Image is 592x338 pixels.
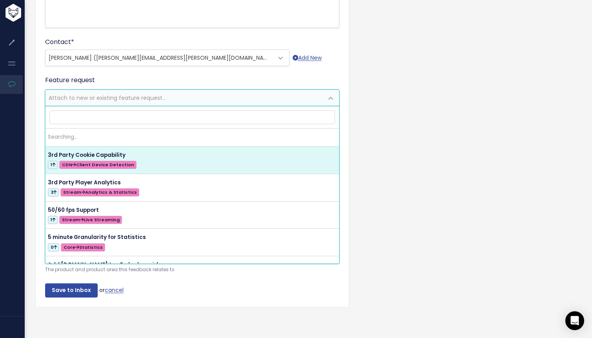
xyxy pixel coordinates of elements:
span: 3rd Party Cookie Capability [48,151,126,159]
span: Stream Live Streaming [59,216,122,224]
label: Feature request [45,75,95,85]
small: The product and product area this feedback relates to [45,266,339,274]
span: 3 [48,188,59,197]
span: Rene Bähr (rene.baehr@dogado.de) [45,50,290,66]
span: Attach to new or existing feature request... [49,94,166,102]
span: 1 [48,161,58,169]
span: Add [DOMAIN_NAME] to oEmbed providers [48,261,167,268]
label: Contact [45,37,74,47]
span: [PERSON_NAME] ([PERSON_NAME][EMAIL_ADDRESS][PERSON_NAME][DOMAIN_NAME]) [49,54,276,62]
span: 3rd Party Player Analytics [48,179,121,186]
span: Searching… [48,133,78,141]
img: logo-white.9d6f32f41409.svg [4,4,64,21]
span: Stream Analytics & Statistics [60,188,139,197]
span: CDN Client Device Detection [59,161,137,169]
span: 5 minute Granularity for Statistics [48,233,146,241]
a: cancel [105,286,124,294]
span: 50/60 fps Support [48,206,99,214]
span: Core Statistics [61,243,105,252]
div: Open Intercom Messenger [565,311,584,330]
span: Rene Bähr (rene.baehr@dogado.de) [46,50,273,66]
a: Add New [293,53,322,63]
span: 0 [48,243,59,252]
input: Save to Inbox [45,283,98,298]
span: 1 [48,216,58,224]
